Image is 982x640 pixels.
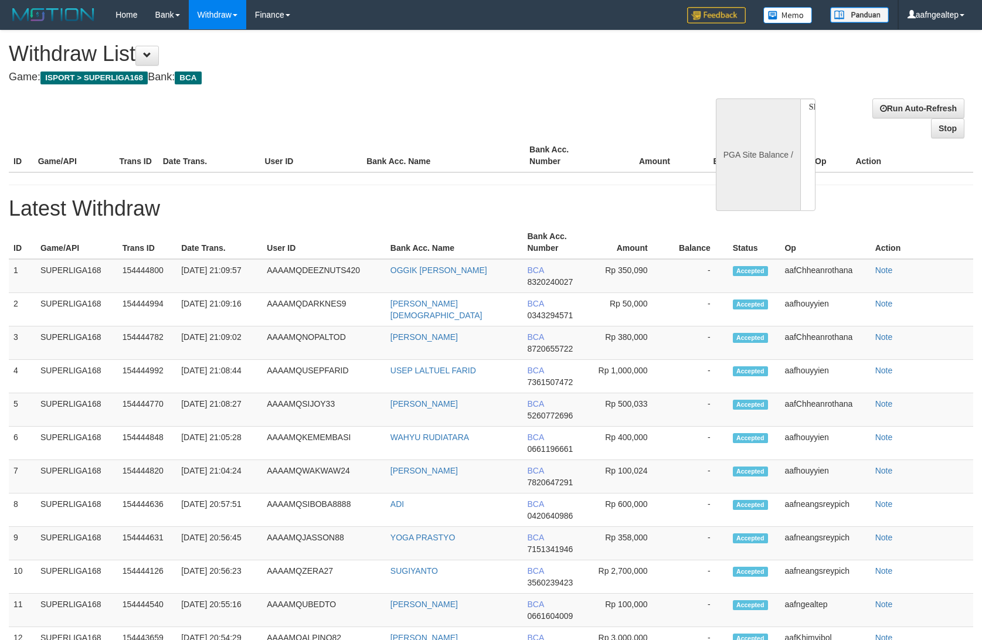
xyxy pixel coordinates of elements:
th: Game/API [36,226,118,259]
span: BCA [528,600,544,609]
span: Accepted [733,500,768,510]
span: BCA [528,299,544,308]
div: PGA Site Balance / [716,98,800,211]
td: 154444800 [118,259,177,293]
td: 3 [9,326,36,360]
td: [DATE] 21:08:44 [176,360,262,393]
th: ID [9,139,33,172]
th: Bank Acc. Number [525,139,606,172]
a: SUGIYANTO [390,566,438,576]
a: ADI [390,499,404,509]
td: aafhouyyien [780,293,870,326]
td: 6 [9,427,36,460]
a: USEP LALTUEL FARID [390,366,476,375]
th: Op [810,139,851,172]
td: 10 [9,560,36,594]
td: SUPERLIGA168 [36,427,118,460]
td: aafngealtep [780,594,870,627]
span: 0343294571 [528,311,573,320]
td: Rp 100,000 [591,594,665,627]
td: AAAAMQNOPALTOD [262,326,386,360]
td: Rp 100,024 [591,460,665,493]
span: BCA [528,433,544,442]
span: BCA [175,72,201,84]
td: 154444992 [118,360,177,393]
span: Accepted [733,567,768,577]
td: [DATE] 21:09:02 [176,326,262,360]
td: [DATE] 21:08:27 [176,393,262,427]
th: Balance [688,139,762,172]
span: BCA [528,566,544,576]
td: 154444994 [118,293,177,326]
a: [PERSON_NAME] [390,466,458,475]
th: Date Trans. [158,139,260,172]
img: Button%20Memo.svg [763,7,813,23]
th: Bank Acc. Name [386,226,523,259]
td: aafhouyyien [780,460,870,493]
td: Rp 358,000 [591,527,665,560]
th: User ID [260,139,362,172]
a: Note [875,366,893,375]
td: SUPERLIGA168 [36,493,118,527]
td: - [665,259,728,293]
span: BCA [528,332,544,342]
th: Amount [606,139,688,172]
td: 154444631 [118,527,177,560]
td: - [665,493,728,527]
td: SUPERLIGA168 [36,460,118,493]
span: 8720655722 [528,344,573,353]
td: AAAAMQJASSON88 [262,527,386,560]
th: Amount [591,226,665,259]
th: Trans ID [115,139,158,172]
td: Rp 600,000 [591,493,665,527]
td: SUPERLIGA168 [36,527,118,560]
th: Op [780,226,870,259]
td: SUPERLIGA168 [36,360,118,393]
td: 2 [9,293,36,326]
td: 1 [9,259,36,293]
a: Note [875,533,893,542]
span: BCA [528,466,544,475]
th: Status [728,226,780,259]
td: SUPERLIGA168 [36,560,118,594]
span: 0661196661 [528,444,573,454]
span: Accepted [733,266,768,276]
td: 154444782 [118,326,177,360]
td: Rp 500,033 [591,393,665,427]
td: [DATE] 20:55:16 [176,594,262,627]
span: Accepted [733,400,768,410]
td: AAAAMQSIBOBA8888 [262,493,386,527]
span: BCA [528,265,544,275]
td: AAAAMQDEEZNUTS420 [262,259,386,293]
td: Rp 1,000,000 [591,360,665,393]
td: Rp 350,090 [591,259,665,293]
td: SUPERLIGA168 [36,393,118,427]
a: [PERSON_NAME] [390,332,458,342]
td: AAAAMQUBEDTO [262,594,386,627]
td: - [665,326,728,360]
a: Note [875,299,893,308]
td: - [665,360,728,393]
span: Accepted [733,366,768,376]
a: Note [875,332,893,342]
a: Note [875,466,893,475]
h1: Latest Withdraw [9,197,973,220]
td: 5 [9,393,36,427]
th: Balance [665,226,728,259]
td: 154444636 [118,493,177,527]
span: ISPORT > SUPERLIGA168 [40,72,148,84]
a: YOGA PRASTYO [390,533,455,542]
th: Action [851,139,973,172]
td: AAAAMQUSEPFARID [262,360,386,393]
h1: Withdraw List [9,42,643,66]
h4: Game: Bank: [9,72,643,83]
a: Stop [931,118,964,138]
td: - [665,293,728,326]
td: [DATE] 20:56:23 [176,560,262,594]
td: AAAAMQKEMEMBASI [262,427,386,460]
td: aafChheanrothana [780,326,870,360]
td: [DATE] 21:09:57 [176,259,262,293]
td: - [665,560,728,594]
span: Accepted [733,333,768,343]
span: 0661604009 [528,611,573,621]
